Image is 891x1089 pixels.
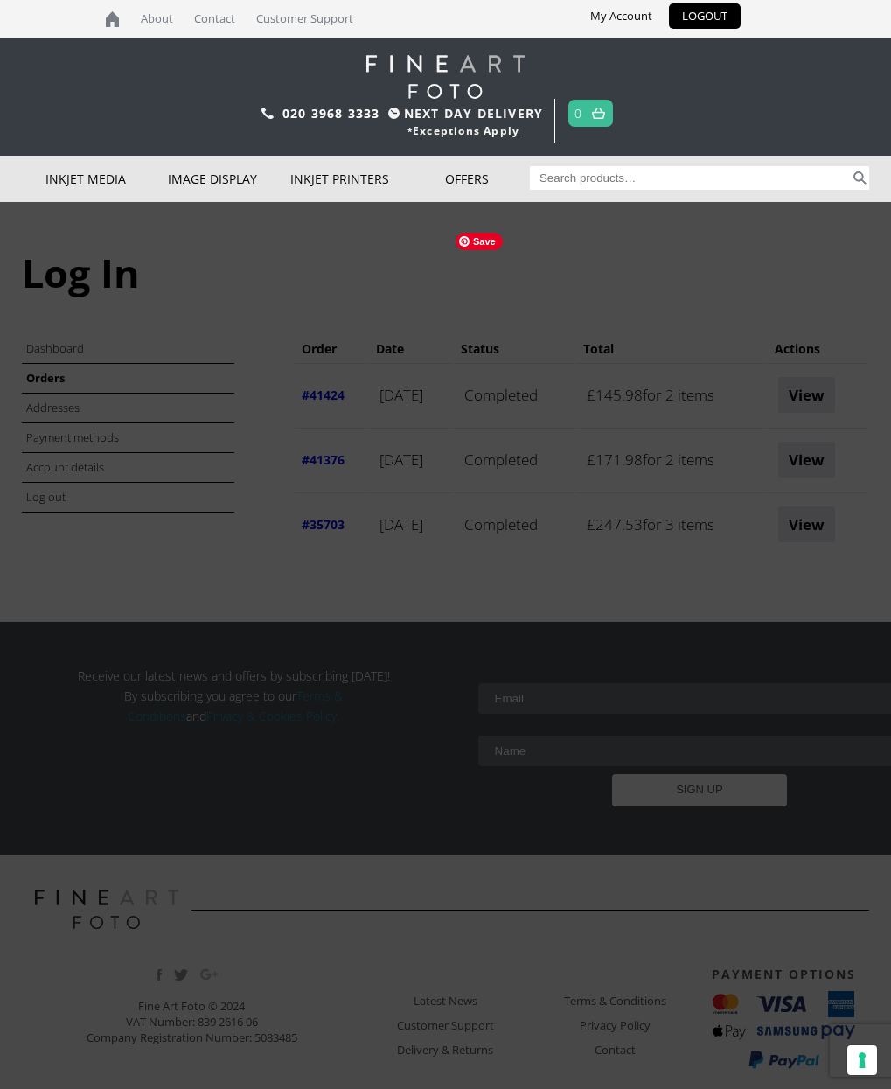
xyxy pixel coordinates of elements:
a: 0 [574,101,582,126]
img: time.svg [388,108,400,119]
button: Your consent preferences for tracking technologies [847,1045,877,1075]
a: 020 3968 3333 [282,105,380,122]
img: logo-white.svg [366,55,525,99]
span: NEXT DAY DELIVERY [384,103,543,123]
input: Search products… [530,166,852,190]
img: basket.svg [592,108,605,119]
a: LOGOUT [669,3,741,29]
a: My Account [577,3,665,29]
img: phone.svg [261,108,274,119]
button: Search [852,166,868,190]
span: Save [456,233,503,250]
a: Exceptions Apply [413,123,519,138]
